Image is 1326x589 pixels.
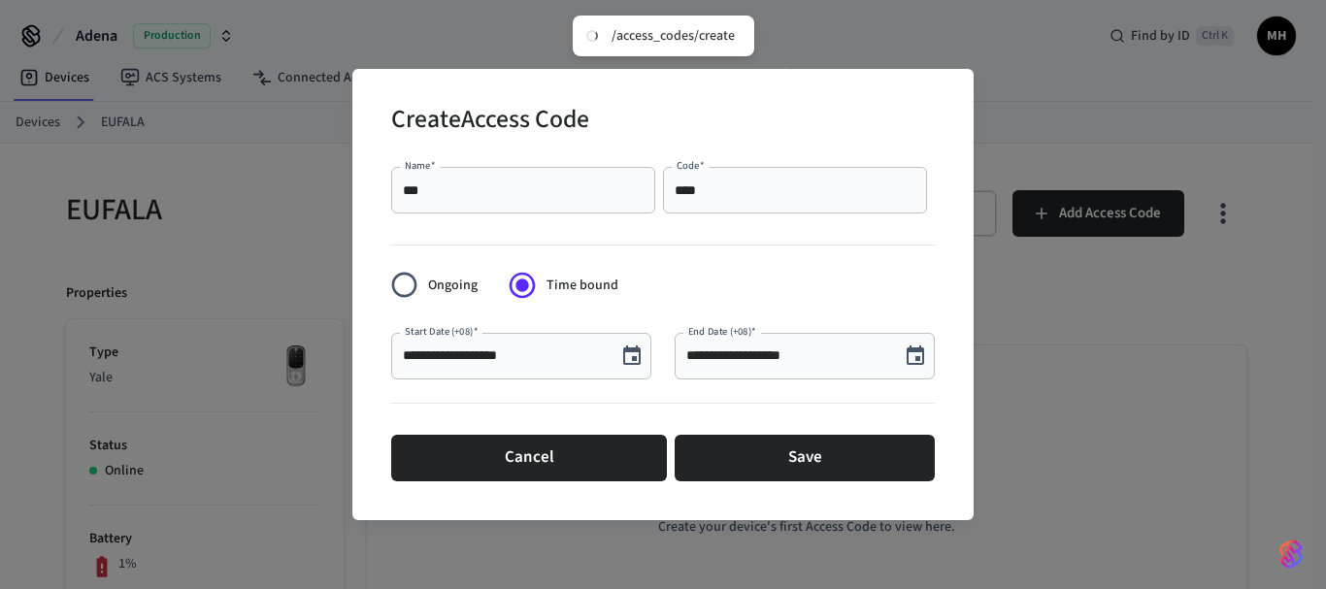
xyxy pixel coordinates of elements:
[612,27,735,45] div: /access_codes/create
[896,337,935,376] button: Choose date, selected date is Aug 12, 2025
[1279,539,1303,570] img: SeamLogoGradient.69752ec5.svg
[675,435,935,481] button: Save
[405,158,436,173] label: Name
[428,276,478,296] span: Ongoing
[391,435,667,481] button: Cancel
[677,158,705,173] label: Code
[688,324,756,339] label: End Date (+08)
[391,92,589,151] h2: Create Access Code
[547,276,618,296] span: Time bound
[405,324,478,339] label: Start Date (+08)
[613,337,651,376] button: Choose date, selected date is Aug 12, 2025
